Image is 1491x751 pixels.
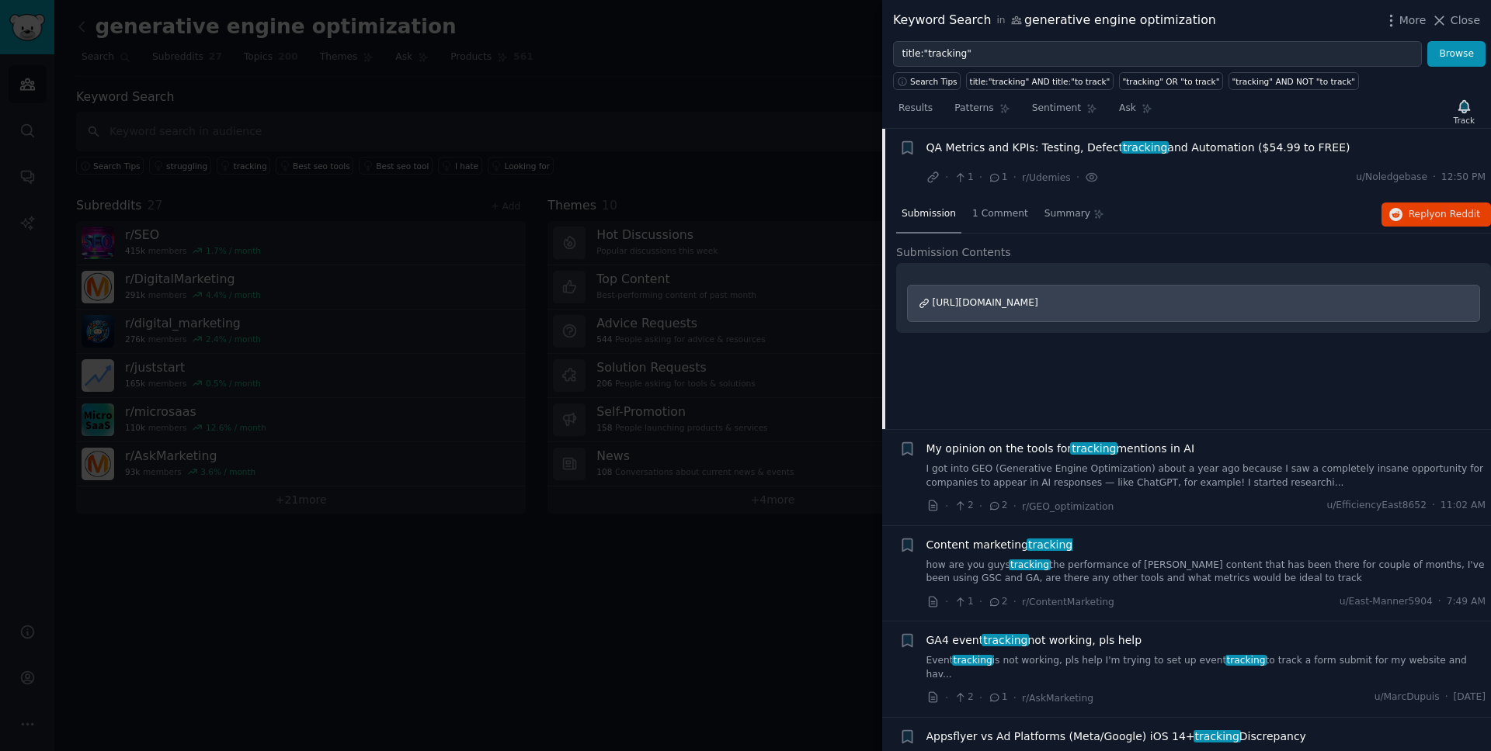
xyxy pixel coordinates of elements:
span: QA Metrics and KPIs: Testing, Defect and Automation ($54.99 to FREE) [926,140,1350,156]
span: Appsflyer vs Ad Platforms (Meta/Google) iOS 14+ Discrepancy [926,729,1306,745]
span: tracking [982,634,1029,646]
a: QA Metrics and KPIs: Testing, Defecttrackingand Automation ($54.99 to FREE) [926,140,1350,156]
span: [URL][DOMAIN_NAME] [933,297,1038,308]
span: 7:49 AM [1447,595,1486,609]
input: Try a keyword related to your business [893,41,1422,67]
span: on Reddit [1435,209,1480,220]
span: Search Tips [910,76,958,87]
span: Ask [1119,102,1136,116]
span: · [1433,171,1436,185]
span: More [1399,12,1427,29]
span: r/AskMarketing [1022,693,1093,704]
span: in [996,14,1005,28]
span: Submission Contents [896,244,1011,261]
span: GA4 event not working, pls help [926,632,1142,649]
span: · [1013,690,1017,706]
button: Replyon Reddit [1382,202,1491,227]
span: 2 [988,595,1007,609]
span: · [1432,499,1435,513]
span: 12:50 PM [1441,171,1486,185]
span: · [1013,169,1017,185]
span: tracking [1121,141,1169,154]
a: Appsflyer vs Ad Platforms (Meta/Google) iOS 14+trackingDiscrepancy [926,729,1306,745]
div: "tracking" OR "to track" [1122,76,1219,87]
span: 1 [954,595,973,609]
span: Submission [902,207,956,221]
span: [DATE] [1454,690,1486,704]
span: tracking [1070,442,1117,455]
span: 2 [954,690,973,704]
span: · [945,498,948,514]
button: Track [1448,95,1480,128]
span: tracking [1009,559,1051,570]
span: · [979,498,982,514]
span: 2 [954,499,973,513]
span: Results [898,102,933,116]
span: r/Udemies [1022,172,1071,183]
span: Close [1451,12,1480,29]
span: My opinion on the tools for mentions in AI [926,441,1195,457]
a: "tracking" OR "to track" [1119,72,1223,90]
span: tracking [1027,538,1074,551]
span: u/East-Manner5904 [1340,595,1433,609]
div: title:"tracking" AND title:"to track" [970,76,1110,87]
span: · [945,594,948,610]
a: how are you guystrackingthe performance of [PERSON_NAME] content that has been there for couple o... [926,559,1486,586]
span: r/GEO_optimization [1022,501,1114,512]
span: tracking [1225,655,1267,666]
button: Search Tips [893,72,961,90]
button: Close [1431,12,1480,29]
span: · [945,169,948,185]
button: Browse [1427,41,1486,67]
a: "tracking" AND NOT "to track" [1229,72,1359,90]
span: 2 [988,499,1007,513]
span: · [1013,594,1017,610]
a: Ask [1114,96,1158,128]
span: 1 Comment [972,207,1028,221]
span: r/ContentMarketing [1022,597,1114,607]
span: · [979,690,982,706]
span: u/MarcDupuis [1375,690,1440,704]
a: My opinion on the tools fortrackingmentions in AI [926,441,1195,457]
a: I got into GEO (Generative Engine Optimization) about a year ago because I saw a completely insan... [926,462,1486,490]
span: u/EfficiencyEast8652 [1326,499,1427,513]
a: [URL][DOMAIN_NAME] [907,285,1480,322]
a: Sentiment [1027,96,1103,128]
span: Patterns [954,102,993,116]
span: · [1076,169,1079,185]
span: Sentiment [1032,102,1081,116]
span: · [1013,498,1017,514]
a: title:"tracking" AND title:"to track" [966,72,1114,90]
span: 11:02 AM [1441,499,1486,513]
span: Summary [1044,207,1090,221]
a: Content marketingtracking [926,537,1073,553]
span: · [979,594,982,610]
button: More [1383,12,1427,29]
span: Content marketing [926,537,1073,553]
span: 1 [954,171,973,185]
span: 1 [988,690,1007,704]
div: "tracking" AND NOT "to track" [1232,76,1356,87]
a: Patterns [949,96,1015,128]
span: tracking [1194,730,1241,742]
a: GA4 eventtrackingnot working, pls help [926,632,1142,649]
span: · [979,169,982,185]
a: Eventtrackingis not working, pls help I'm trying to set up eventtrackingto track a form submit fo... [926,654,1486,681]
span: Reply [1409,208,1480,222]
span: · [945,690,948,706]
span: · [1438,595,1441,609]
span: tracking [952,655,994,666]
div: Track [1454,115,1475,126]
a: Results [893,96,938,128]
span: 1 [988,171,1007,185]
span: · [1445,690,1448,704]
span: u/Noledgebase [1356,171,1427,185]
div: Keyword Search generative engine optimization [893,11,1216,30]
